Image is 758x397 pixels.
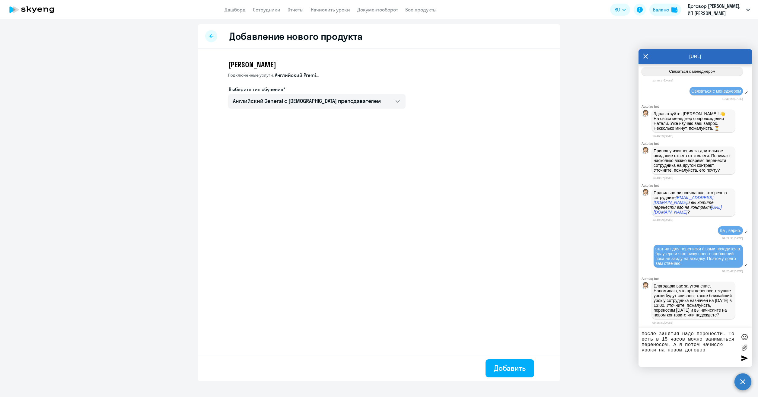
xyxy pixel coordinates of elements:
img: bot avatar [642,147,649,156]
span: Связаться с менеджером [691,89,741,94]
div: Autofaq bot [642,105,752,108]
p: Здравствуйте, [PERSON_NAME]! 👋 ﻿На связи менеджер сопровождения Натали. Уже изучаю ваш запрос. Не... [654,111,733,131]
span: Связаться с менеджером [669,69,715,74]
button: Связаться с менеджером [642,67,743,76]
div: Autofaq bot [642,277,752,281]
time: 13:48:07[DATE] [652,176,673,179]
img: bot avatar [642,189,649,198]
time: 09:22:31[DATE] [722,237,743,240]
em: ? [687,210,690,214]
img: bot avatar [642,110,649,119]
time: 13:49:39[DATE] [652,218,673,221]
div: Баланс [653,6,669,13]
time: 09:25:41[DATE] [652,321,673,324]
img: balance [671,7,677,13]
span: Английский Premium [275,72,320,78]
time: 09:23:42[DATE] [722,269,743,273]
span: Да , верно. [720,228,741,233]
a: [URL][DOMAIN_NAME] [654,205,722,214]
p: Приношу извинения за длительное ожидание ответа от коллеги. Понимаю насколько важно вовремя перен... [654,148,733,173]
p: Правильно ли поняла вас, что речь о сотруднике [654,190,733,214]
a: Отчеты [288,7,304,13]
label: Выберите тип обучения* [229,86,285,93]
button: Договор [PERSON_NAME], ИП [PERSON_NAME] [685,2,753,17]
time: 13:46:27[DATE] [652,79,673,82]
label: Лимит 10 файлов [740,343,749,352]
a: [EMAIL_ADDRESS][DOMAIN_NAME] [654,195,713,205]
p: Договор [PERSON_NAME], ИП [PERSON_NAME] [688,2,744,17]
div: Autofaq bot [642,184,752,187]
h3: [PERSON_NAME] [228,60,406,69]
div: Добавить [494,363,526,373]
div: Autofaq bot [642,142,752,145]
a: Сотрудники [253,7,280,13]
p: Благодарю вас за уточнение. Напоминаю, что при переносе текущие уроки будут списаны, также ближай... [654,284,733,317]
textarea: после занятия надо перенести. То есть в 15 часов можно заниматься переносом. А я потом начислю ур... [642,331,737,364]
button: RU [610,4,630,16]
span: RU [614,6,620,13]
em: и вы хотите перенести его на контракт [654,200,715,210]
img: bot avatar [642,282,649,291]
button: Добавить [486,359,534,377]
span: этот чат для переписки с вами находится в браузере и я не вижу новых сообщений пока не зайду на в... [655,246,741,266]
a: Начислить уроки [311,7,350,13]
h2: Добавление нового продукта [229,30,362,42]
time: 13:46:59[DATE] [652,134,673,138]
time: 13:46:29[DATE] [722,97,743,100]
a: Документооборот [357,7,398,13]
a: Все продукты [405,7,437,13]
span: Подключенные услуги: [228,72,274,78]
button: Балансbalance [649,4,681,16]
a: Дашборд [225,7,246,13]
